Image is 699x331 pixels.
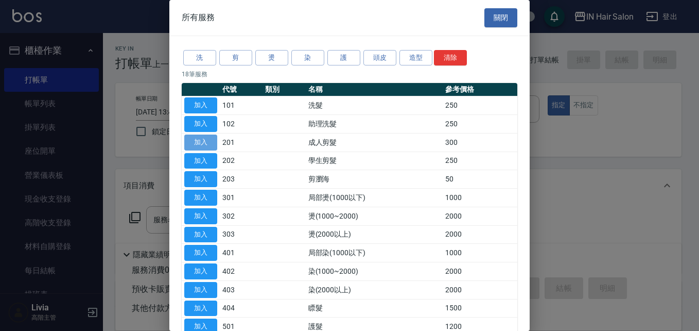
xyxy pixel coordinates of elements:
td: 202 [220,152,263,170]
button: 加入 [184,171,217,187]
button: 加入 [184,263,217,279]
td: 染(2000以上) [306,280,443,299]
button: 護 [327,50,360,66]
button: 加入 [184,190,217,206]
td: 洗髮 [306,96,443,115]
td: 402 [220,262,263,281]
p: 18 筆服務 [182,70,517,79]
th: 參考價格 [443,83,517,96]
td: 學生剪髮 [306,152,443,170]
button: 加入 [184,153,217,169]
td: 201 [220,133,263,152]
td: 250 [443,115,517,134]
td: 300 [443,133,517,152]
td: 2000 [443,262,517,281]
td: 2000 [443,207,517,225]
button: 加入 [184,227,217,243]
td: 燙(2000以上) [306,225,443,244]
td: 1000 [443,189,517,207]
td: 50 [443,170,517,189]
td: 404 [220,299,263,318]
button: 加入 [184,282,217,298]
td: 401 [220,244,263,262]
td: 301 [220,189,263,207]
td: 瞟髮 [306,299,443,318]
td: 局部染(1000以下) [306,244,443,262]
td: 250 [443,96,517,115]
td: 2000 [443,225,517,244]
button: 加入 [184,208,217,224]
button: 洗 [183,50,216,66]
td: 1500 [443,299,517,318]
button: 加入 [184,97,217,113]
span: 所有服務 [182,12,215,23]
td: 染(1000~2000) [306,262,443,281]
button: 加入 [184,135,217,151]
td: 局部燙(1000以下) [306,189,443,207]
td: 燙(1000~2000) [306,207,443,225]
td: 250 [443,152,517,170]
td: 1000 [443,244,517,262]
td: 302 [220,207,263,225]
th: 代號 [220,83,263,96]
th: 名稱 [306,83,443,96]
button: 加入 [184,245,217,261]
th: 類別 [263,83,305,96]
td: 303 [220,225,263,244]
td: 101 [220,96,263,115]
td: 助理洗髮 [306,115,443,134]
button: 加入 [184,116,217,132]
button: 燙 [255,50,288,66]
button: 加入 [184,301,217,317]
td: 102 [220,115,263,134]
button: 清除 [434,50,467,66]
button: 造型 [399,50,432,66]
td: 剪瀏海 [306,170,443,189]
button: 頭皮 [363,50,396,66]
button: 關閉 [484,8,517,27]
button: 剪 [219,50,252,66]
td: 203 [220,170,263,189]
button: 染 [291,50,324,66]
td: 2000 [443,280,517,299]
td: 403 [220,280,263,299]
td: 成人剪髮 [306,133,443,152]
